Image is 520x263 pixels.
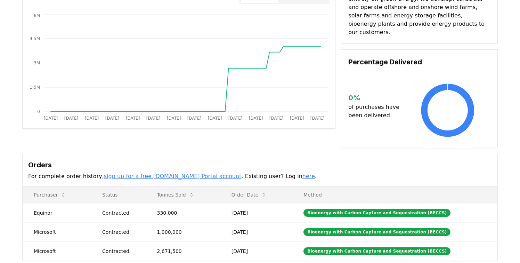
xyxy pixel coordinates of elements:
[348,103,405,120] p: of purchases have been delivered
[23,203,91,222] td: Equinor
[104,173,242,180] a: sign up for a free [DOMAIN_NAME] Portal account
[34,61,40,65] tspan: 3M
[167,116,181,121] tspan: [DATE]
[348,93,405,103] h3: 0 %
[23,222,91,241] td: Microsoft
[226,188,273,202] button: Order Date
[303,228,450,236] div: Bioenergy with Carbon Capture and Sequestration (BECCS)
[146,203,220,222] td: 330,000
[28,160,492,170] h3: Orders
[23,241,91,261] td: Microsoft
[146,222,220,241] td: 1,000,000
[249,116,263,121] tspan: [DATE]
[146,116,161,121] tspan: [DATE]
[102,209,140,216] div: Contracted
[269,116,284,121] tspan: [DATE]
[303,209,450,217] div: Bioenergy with Carbon Capture and Sequestration (BECCS)
[28,172,492,181] p: For complete order history, . Existing user? Log in .
[64,116,79,121] tspan: [DATE]
[310,116,325,121] tspan: [DATE]
[298,191,492,198] p: Method
[302,173,315,180] a: here
[126,116,140,121] tspan: [DATE]
[85,116,99,121] tspan: [DATE]
[28,188,72,202] button: Purchaser
[105,116,120,121] tspan: [DATE]
[30,85,40,90] tspan: 1.5M
[34,13,40,18] tspan: 6M
[152,188,200,202] button: Tonnes Sold
[208,116,222,121] tspan: [DATE]
[97,191,140,198] p: Status
[146,241,220,261] td: 2,671,500
[37,109,40,114] tspan: 0
[30,36,40,41] tspan: 4.5M
[187,116,202,121] tspan: [DATE]
[220,222,293,241] td: [DATE]
[290,116,304,121] tspan: [DATE]
[220,241,293,261] td: [DATE]
[102,229,140,236] div: Contracted
[228,116,243,121] tspan: [DATE]
[102,248,140,255] div: Contracted
[348,57,490,67] h3: Percentage Delivered
[303,247,450,255] div: Bioenergy with Carbon Capture and Sequestration (BECCS)
[44,116,58,121] tspan: [DATE]
[220,203,293,222] td: [DATE]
